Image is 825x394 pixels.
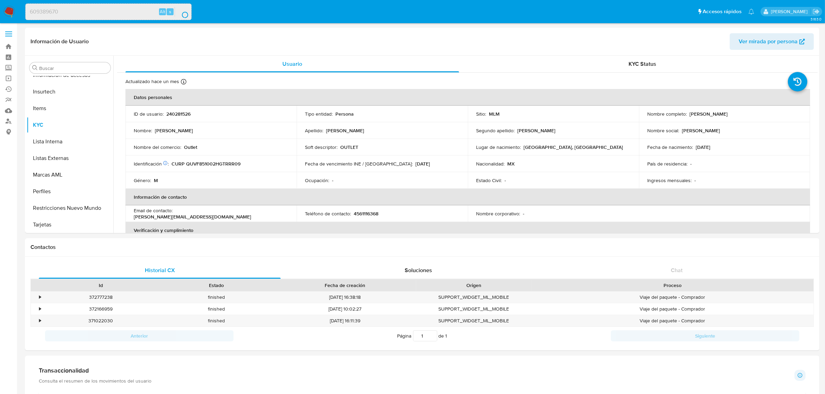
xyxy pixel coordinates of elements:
[340,144,358,150] p: OUTLET
[332,177,333,183] p: -
[696,144,710,150] p: [DATE]
[507,161,515,167] p: MX
[27,167,113,183] button: Marcas AML
[30,38,89,45] h1: Información de Usuario
[690,161,692,167] p: -
[134,111,164,117] p: ID de usuario :
[476,111,486,117] p: Sitio :
[476,161,504,167] p: Nacionalidad :
[175,7,189,17] button: search-icon
[125,78,179,85] p: Actualizado hace un mes
[771,8,810,15] p: marianathalie.grajeda@mercadolibre.com.mx
[476,177,502,183] p: Estado Civil :
[27,183,113,200] button: Perfiles
[27,200,113,216] button: Restricciones Nuevo Mundo
[125,189,810,205] th: Información de contacto
[748,9,754,15] a: Notificaciones
[647,127,679,134] p: Nombre social :
[184,144,197,150] p: Outlet
[611,330,799,341] button: Siguiente
[158,303,274,315] div: finished
[517,127,555,134] p: [PERSON_NAME]
[45,330,234,341] button: Anterior
[134,207,173,214] p: Email de contacto :
[48,282,153,289] div: Id
[39,294,41,301] div: •
[504,177,506,183] p: -
[134,177,151,183] p: Género :
[305,161,413,167] p: Fecha de vencimiento INE / [GEOGRAPHIC_DATA] :
[125,222,810,239] th: Verificación y cumplimiento
[155,127,193,134] p: [PERSON_NAME]
[305,111,333,117] p: Tipo entidad :
[671,266,683,274] span: Chat
[730,33,814,50] button: Ver mirada por persona
[282,60,302,68] span: Usuario
[134,214,251,220] p: [PERSON_NAME][EMAIL_ADDRESS][DOMAIN_NAME]
[43,315,158,326] div: 371022030
[446,332,447,339] span: 1
[476,127,515,134] p: Segundo apellido :
[274,292,416,303] div: [DATE] 16:38:18
[421,282,527,289] div: Origen
[523,211,524,217] p: -
[532,315,814,326] div: Viaje del paquete - Comprador
[27,216,113,233] button: Tarjetas
[532,303,814,315] div: Viaje del paquete - Comprador
[26,7,191,16] input: Buscar usuario o caso...
[682,127,720,134] p: [PERSON_NAME]
[397,330,447,341] span: Página de
[305,127,323,134] p: Apellido :
[39,306,41,312] div: •
[27,83,113,100] button: Insurtech
[415,161,430,167] p: [DATE]
[169,8,171,15] span: s
[32,65,38,71] button: Buscar
[39,317,41,324] div: •
[703,8,741,15] span: Accesos rápidos
[134,127,152,134] p: Nombre :
[158,292,274,303] div: finished
[30,244,814,251] h1: Contactos
[145,266,175,274] span: Historial CX
[739,33,798,50] span: Ver mirada por persona
[694,177,696,183] p: -
[416,303,532,315] div: SUPPORT_WIDGET_ML_MOBILE
[326,127,364,134] p: [PERSON_NAME]
[305,144,337,150] p: Soft descriptor :
[416,292,532,303] div: SUPPORT_WIDGET_ML_MOBILE
[354,211,378,217] p: 4561116368
[160,8,165,15] span: Alt
[125,89,810,106] th: Datos personales
[405,266,432,274] span: Soluciones
[335,111,354,117] p: Persona
[27,117,113,133] button: KYC
[43,292,158,303] div: 372777238
[305,177,329,183] p: Ocupación :
[134,144,181,150] p: Nombre del comercio :
[39,65,108,71] input: Buscar
[27,150,113,167] button: Listas Externas
[416,315,532,326] div: SUPPORT_WIDGET_ML_MOBILE
[158,315,274,326] div: finished
[166,111,191,117] p: 240281526
[647,161,687,167] p: País de residencia :
[489,111,500,117] p: MLM
[27,100,113,117] button: Items
[43,303,158,315] div: 372166959
[154,177,158,183] p: M
[476,144,521,150] p: Lugar de nacimiento :
[690,111,728,117] p: [PERSON_NAME]
[536,282,809,289] div: Proceso
[163,282,269,289] div: Estado
[647,144,693,150] p: Fecha de nacimiento :
[629,60,657,68] span: KYC Status
[279,282,411,289] div: Fecha de creación
[274,315,416,326] div: [DATE] 16:11:39
[532,292,814,303] div: Viaje del paquete - Comprador
[134,161,169,167] p: Identificación :
[172,161,240,167] p: CURP QUVF851002HGTRRR09
[305,211,351,217] p: Teléfono de contacto :
[274,303,416,315] div: [DATE] 10:02:27
[27,133,113,150] button: Lista Interna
